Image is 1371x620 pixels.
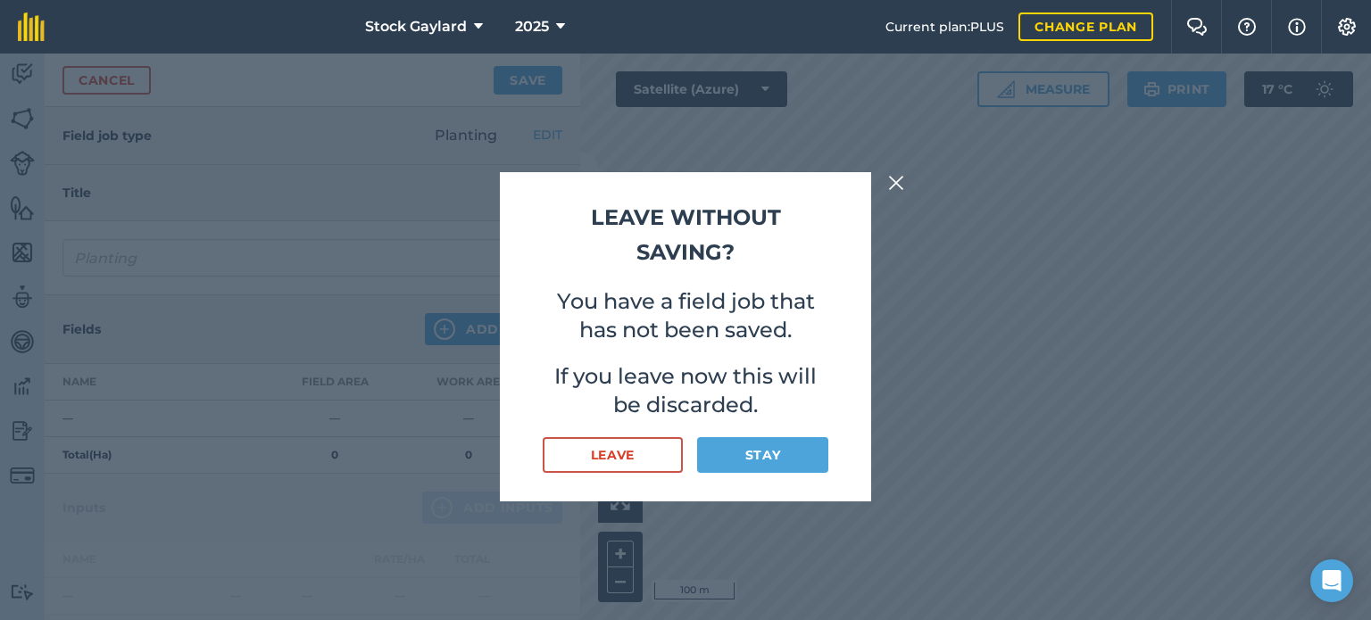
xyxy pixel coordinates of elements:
[543,201,828,269] h2: Leave without saving?
[697,437,828,473] button: Stay
[365,16,467,37] span: Stock Gaylard
[1018,12,1153,41] a: Change plan
[1186,18,1208,36] img: Two speech bubbles overlapping with the left bubble in the forefront
[1310,559,1353,602] div: Open Intercom Messenger
[18,12,45,41] img: fieldmargin Logo
[885,17,1004,37] span: Current plan : PLUS
[1288,16,1306,37] img: svg+xml;base64,PHN2ZyB4bWxucz0iaHR0cDovL3d3dy53My5vcmcvMjAwMC9zdmciIHdpZHRoPSIxNyIgaGVpZ2h0PSIxNy...
[543,437,683,473] button: Leave
[543,362,828,419] p: If you leave now this will be discarded.
[515,16,549,37] span: 2025
[543,287,828,344] p: You have a field job that has not been saved.
[1336,18,1358,36] img: A cog icon
[1236,18,1258,36] img: A question mark icon
[888,172,904,194] img: svg+xml;base64,PHN2ZyB4bWxucz0iaHR0cDovL3d3dy53My5vcmcvMjAwMC9zdmciIHdpZHRoPSIyMiIgaGVpZ2h0PSIzMC...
